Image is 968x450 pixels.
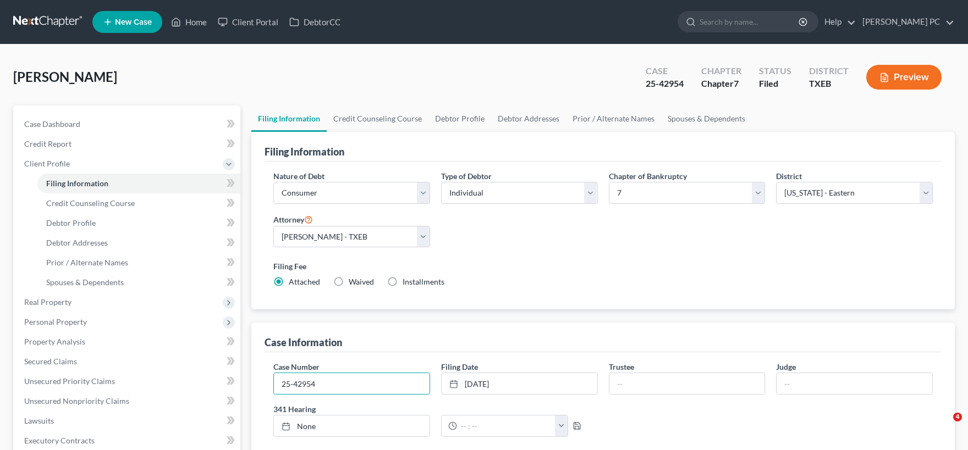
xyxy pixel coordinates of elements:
a: None [274,415,430,436]
label: Type of Debtor [441,170,492,182]
a: Client Portal [212,12,284,32]
span: Secured Claims [24,357,77,366]
label: Filing Fee [273,260,933,272]
a: Case Dashboard [15,114,240,134]
a: Credit Counseling Course [37,193,240,213]
div: Filing Information [265,145,344,158]
label: Case Number [273,361,320,373]
span: Real Property [24,297,71,307]
label: Attorney [273,213,313,226]
div: Case Information [265,336,342,349]
input: -- [777,373,932,394]
a: [DATE] [442,373,597,394]
a: Credit Counseling Course [327,105,428,132]
span: Executory Contracts [24,436,95,445]
label: District [776,170,802,182]
div: District [809,65,849,77]
span: Property Analysis [24,337,85,346]
div: Case [646,65,684,77]
span: Installments [403,277,444,286]
span: Filing Information [46,179,108,188]
a: Debtor Addresses [491,105,566,132]
a: Spouses & Dependents [661,105,752,132]
span: [PERSON_NAME] [13,69,117,85]
a: Home [166,12,212,32]
a: Filing Information [37,174,240,193]
span: Client Profile [24,159,70,168]
span: Attached [289,277,320,286]
input: Enter case number... [274,373,430,394]
a: Filing Information [251,105,327,132]
div: Filed [759,77,791,90]
div: 25-42954 [646,77,684,90]
a: Help [819,12,856,32]
label: Nature of Debt [273,170,324,182]
label: Judge [776,361,796,373]
span: Waived [349,277,374,286]
span: New Case [115,18,152,26]
span: Unsecured Priority Claims [24,376,115,386]
a: DebtorCC [284,12,346,32]
span: Unsecured Nonpriority Claims [24,396,129,405]
a: Unsecured Priority Claims [15,371,240,391]
a: Secured Claims [15,352,240,371]
span: 4 [953,413,962,421]
a: Debtor Profile [428,105,491,132]
div: TXEB [809,77,849,90]
span: 7 [734,78,739,88]
a: Prior / Alternate Names [566,105,661,132]
a: Debtor Profile [37,213,240,233]
a: Prior / Alternate Names [37,253,240,273]
span: Lawsuits [24,416,54,425]
span: Credit Report [24,139,71,148]
input: Search by name... [700,12,800,32]
div: Chapter [701,77,741,90]
a: Debtor Addresses [37,233,240,253]
span: Case Dashboard [24,119,80,129]
span: Prior / Alternate Names [46,258,128,267]
iframe: Intercom live chat [931,413,957,439]
span: Spouses & Dependents [46,277,124,287]
a: [PERSON_NAME] PC [857,12,954,32]
span: Personal Property [24,317,87,326]
label: Trustee [609,361,634,373]
a: Spouses & Dependents [37,273,240,292]
span: Debtor Addresses [46,238,108,247]
label: 341 Hearing [268,403,603,415]
span: Credit Counseling Course [46,198,135,208]
label: Filing Date [441,361,478,373]
span: Debtor Profile [46,218,96,227]
div: Chapter [701,65,741,77]
input: -- [609,373,765,394]
div: Status [759,65,791,77]
button: Preview [866,65,942,90]
label: Chapter of Bankruptcy [609,170,687,182]
a: Property Analysis [15,332,240,352]
input: -- : -- [457,415,555,436]
a: Lawsuits [15,411,240,431]
a: Unsecured Nonpriority Claims [15,391,240,411]
a: Credit Report [15,134,240,154]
